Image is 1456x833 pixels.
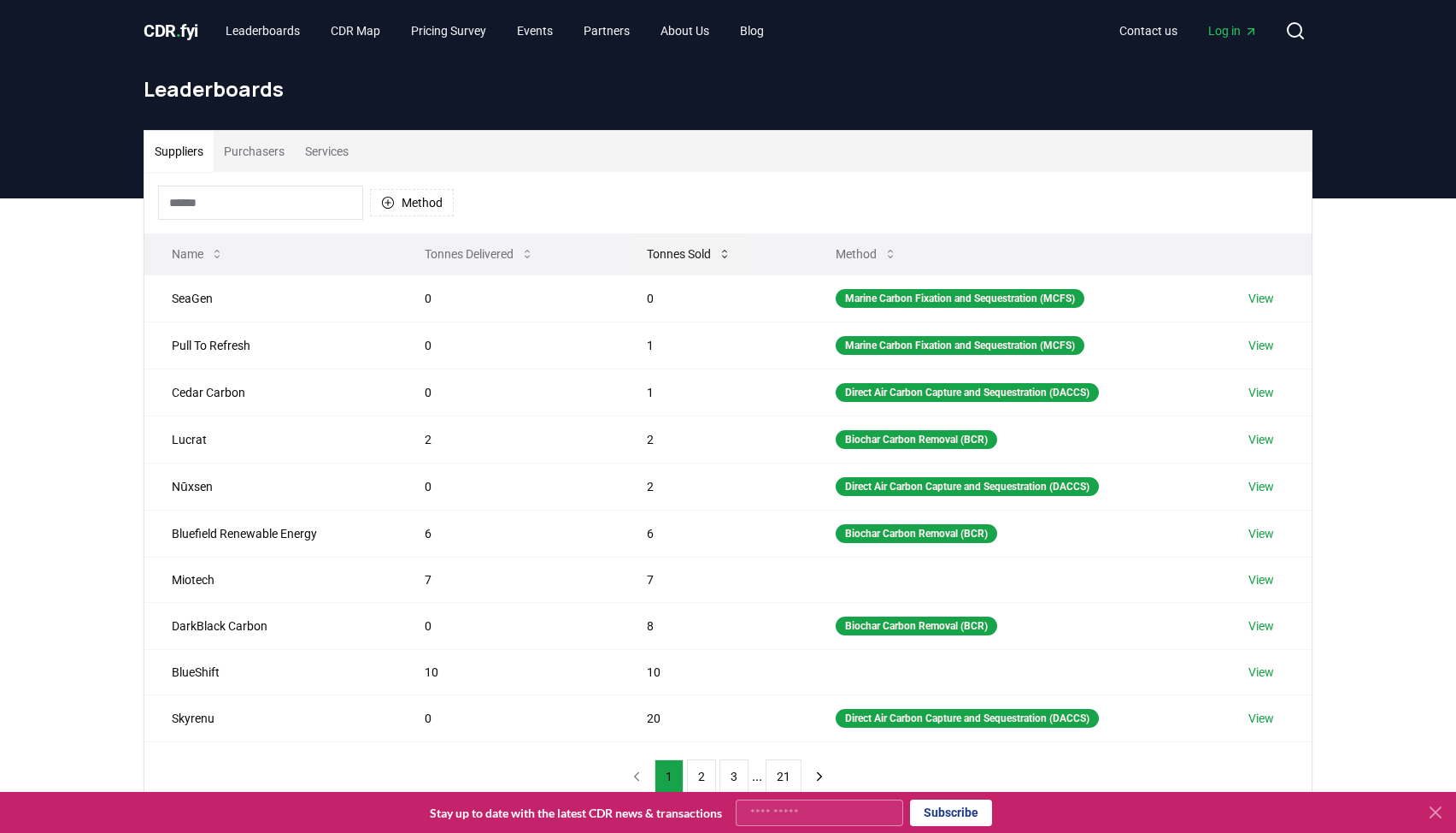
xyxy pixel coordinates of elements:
[766,759,801,794] button: 21
[1248,290,1274,307] a: View
[411,237,548,271] button: Tonnes Delivered
[687,759,716,794] button: 2
[619,649,808,694] td: 10
[397,649,619,694] td: 10
[144,75,1312,103] h1: Leaderboards
[570,15,643,46] a: Partners
[317,15,394,46] a: CDR Map
[144,649,397,694] td: BlueShift
[836,524,997,543] div: Biochar Carbon Removal (BCR)
[805,759,834,794] button: next page
[619,416,808,463] td: 2
[752,766,762,787] li: ...
[822,237,911,271] button: Method
[144,275,397,322] td: SeaGen
[1208,22,1258,39] span: Log in
[836,336,1084,355] div: Marine Carbon Fixation and Sequestration (MCFS)
[1248,478,1274,495] a: View
[144,694,397,741] td: Skyrenu
[397,416,619,463] td: 2
[212,15,314,46] a: Leaderboards
[836,383,1099,402] div: Direct Air Carbon Capture and Sequestration (DACCS)
[397,369,619,416] td: 0
[397,275,619,322] td: 0
[295,131,359,172] button: Services
[144,557,397,602] td: Miotech
[619,602,808,649] td: 8
[144,602,397,649] td: DarkBlack Carbon
[619,463,808,510] td: 2
[397,694,619,741] td: 0
[144,21,198,41] span: CDR fyi
[1248,337,1274,354] a: View
[619,557,808,602] td: 7
[836,430,997,449] div: Biochar Carbon Removal (BCR)
[619,275,808,322] td: 0
[144,19,198,43] a: CDR.fyi
[619,322,808,369] td: 1
[836,617,997,635] div: Biochar Carbon Removal (BCR)
[144,510,397,557] td: Bluefield Renewable Energy
[836,709,1099,728] div: Direct Air Carbon Capture and Sequestration (DACCS)
[397,510,619,557] td: 6
[144,369,397,416] td: Cedar Carbon
[719,759,749,794] button: 3
[214,131,295,172] button: Purchasers
[397,557,619,602] td: 7
[619,510,808,557] td: 6
[1248,431,1274,448] a: View
[212,15,778,46] nav: Main
[503,15,567,46] a: Events
[1248,525,1274,542] a: View
[370,189,454,216] button: Method
[1106,15,1191,46] a: Contact us
[1248,571,1274,588] a: View
[144,131,214,172] button: Suppliers
[1195,15,1271,46] a: Log in
[397,463,619,510] td: 0
[655,759,684,794] button: 1
[144,322,397,369] td: Pull To Refresh
[144,416,397,463] td: Lucrat
[836,477,1099,496] div: Direct Air Carbon Capture and Sequestration (DACCS)
[619,369,808,416] td: 1
[726,15,778,46] a: Blog
[144,463,397,510] td: Nūxsen
[1248,664,1274,681] a: View
[1248,617,1274,635] a: View
[397,602,619,649] td: 0
[176,21,181,41] span: .
[1248,710,1274,727] a: View
[619,694,808,741] td: 20
[397,322,619,369] td: 0
[647,15,723,46] a: About Us
[1106,15,1271,46] nav: Main
[158,237,238,271] button: Name
[1248,384,1274,401] a: View
[633,237,745,271] button: Tonnes Sold
[836,289,1084,308] div: Marine Carbon Fixation and Sequestration (MCFS)
[397,15,500,46] a: Pricing Survey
